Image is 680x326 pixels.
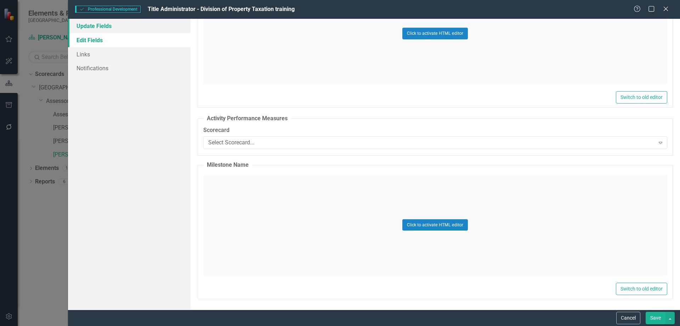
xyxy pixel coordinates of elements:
button: Click to activate HTML editor [402,28,468,39]
legend: Milestone Name [203,161,252,169]
button: Cancel [616,312,640,324]
a: Edit Fields [68,33,191,47]
span: Professional Development [75,6,141,13]
button: Switch to old editor [616,91,667,104]
a: Notifications [68,61,191,75]
button: Click to activate HTML editor [402,219,468,231]
a: Update Fields [68,19,191,33]
button: Switch to old editor [616,283,667,295]
div: Select Scorecard... [208,138,655,147]
legend: Activity Performance Measures [203,115,291,123]
button: Save [646,312,665,324]
span: Title Administrator - Division of Property Taxation training [148,6,295,12]
a: Links [68,47,191,61]
label: Scorecard [203,126,667,134]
